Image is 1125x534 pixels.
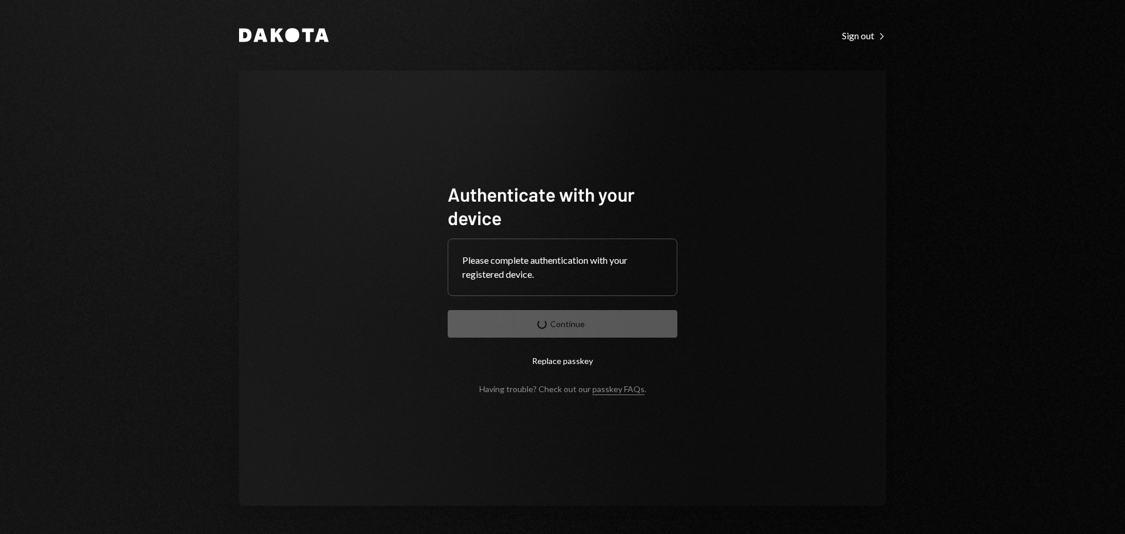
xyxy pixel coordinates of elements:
[462,253,663,281] div: Please complete authentication with your registered device.
[592,384,645,395] a: passkey FAQs
[479,384,646,394] div: Having trouble? Check out our .
[448,182,677,229] h1: Authenticate with your device
[448,347,677,375] button: Replace passkey
[842,30,886,42] div: Sign out
[842,29,886,42] a: Sign out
